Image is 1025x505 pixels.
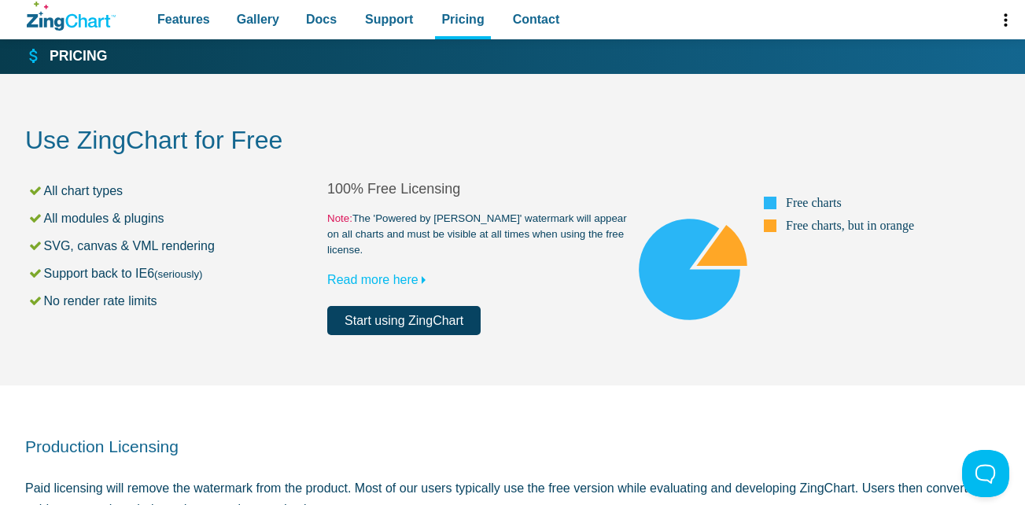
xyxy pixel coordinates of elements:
[25,436,1000,457] h2: Production Licensing
[962,450,1009,497] iframe: Toggle Customer Support
[327,180,629,198] h2: 100% Free Licensing
[513,9,560,30] span: Contact
[154,268,202,280] small: (seriously)
[327,273,433,286] a: Read more here
[28,180,327,201] li: All chart types
[27,47,107,66] a: Pricing
[327,212,352,224] span: Note:
[28,235,327,256] li: SVG, canvas & VML rendering
[28,208,327,229] li: All modules & plugins
[28,290,327,311] li: No render rate limits
[157,9,210,30] span: Features
[441,9,484,30] span: Pricing
[327,211,629,258] small: The 'Powered by [PERSON_NAME]' watermark will appear on all charts and must be visible at all tim...
[306,9,337,30] span: Docs
[50,50,107,64] strong: Pricing
[237,9,279,30] span: Gallery
[27,2,116,31] a: ZingChart Logo. Click to return to the homepage
[365,9,413,30] span: Support
[327,306,481,335] a: Start using ZingChart
[28,263,327,284] li: Support back to IE6
[25,124,1000,160] h2: Use ZingChart for Free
